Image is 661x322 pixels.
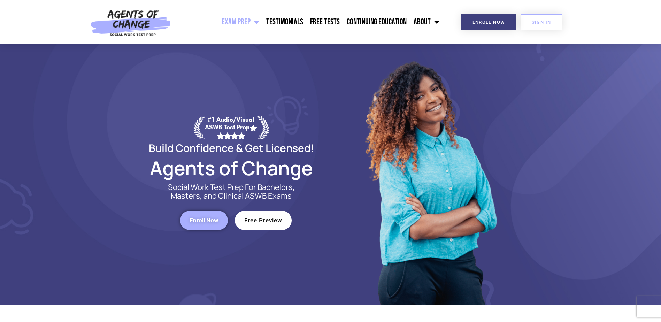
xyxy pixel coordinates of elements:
a: Exam Prep [218,13,263,31]
img: Website Image 1 (1) [360,44,500,305]
h2: Agents of Change [132,160,331,176]
a: Testimonials [263,13,307,31]
span: SIGN IN [532,20,551,24]
h2: Build Confidence & Get Licensed! [132,143,331,153]
a: Enroll Now [461,14,516,30]
div: #1 Audio/Visual ASWB Test Prep [205,116,257,139]
p: Social Work Test Prep For Bachelors, Masters, and Clinical ASWB Exams [160,183,303,200]
span: Enroll Now [190,217,218,223]
span: Free Preview [244,217,282,223]
a: Enroll Now [180,211,228,230]
nav: Menu [175,13,443,31]
a: Continuing Education [343,13,410,31]
a: SIGN IN [521,14,562,30]
span: Enroll Now [472,20,505,24]
a: Free Tests [307,13,343,31]
a: Free Preview [235,211,292,230]
a: About [410,13,443,31]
